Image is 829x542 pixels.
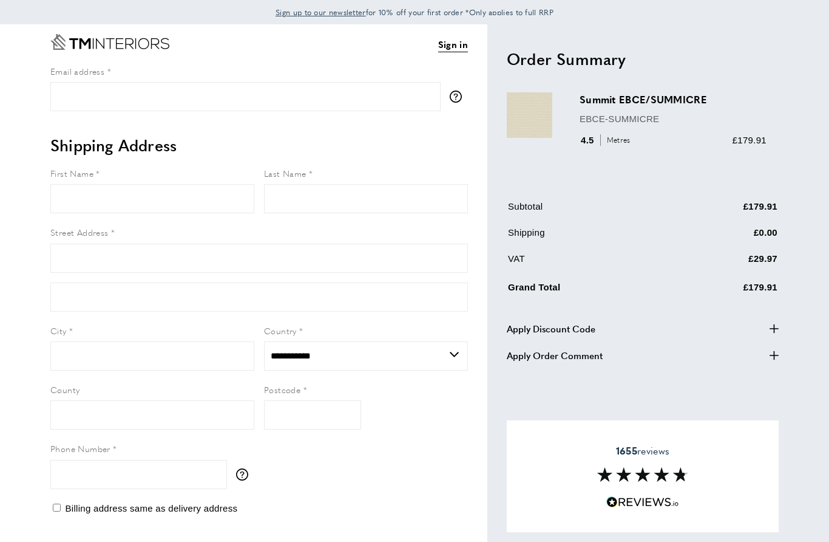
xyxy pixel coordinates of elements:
span: Country [264,324,297,337]
img: Reviews.io 5 stars [606,496,679,508]
span: Billing address same as delivery address [65,503,237,513]
span: Street Address [50,226,109,238]
span: Last Name [264,167,306,179]
td: Grand Total [508,278,671,304]
h2: Shipping Address [50,134,468,156]
span: City [50,324,67,337]
span: for 10% off your first order *Only applies to full RRP [276,7,553,18]
a: Sign in [438,37,468,52]
span: County [50,383,80,396]
span: reviews [616,445,669,457]
a: Sign up to our newsletter [276,6,366,18]
td: £179.91 [672,199,778,223]
td: £179.91 [672,278,778,304]
span: Phone Number [50,442,110,455]
td: VAT [508,252,671,275]
div: 4.5 [580,133,635,148]
span: First Name [50,167,93,179]
input: Billing address same as delivery address [53,504,61,512]
span: Apply Order Comment [507,348,603,363]
h2: Order Summary [507,48,779,70]
button: More information [450,91,468,103]
button: More information [236,468,254,481]
span: Postcode [264,383,300,396]
span: Metres [600,134,634,146]
td: £0.00 [672,225,778,249]
span: £179.91 [733,135,766,145]
span: Email address [50,65,104,77]
td: £29.97 [672,252,778,275]
span: Sign up to our newsletter [276,7,366,18]
img: Summit EBCE/SUMMICRE [507,92,552,138]
h3: Summit EBCE/SUMMICRE [580,92,766,106]
td: Shipping [508,225,671,249]
img: Reviews section [597,467,688,482]
a: Go to Home page [50,34,169,50]
span: Apply Discount Code [507,321,595,336]
strong: 1655 [616,444,637,458]
p: EBCE-SUMMICRE [580,112,766,126]
td: Subtotal [508,199,671,223]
